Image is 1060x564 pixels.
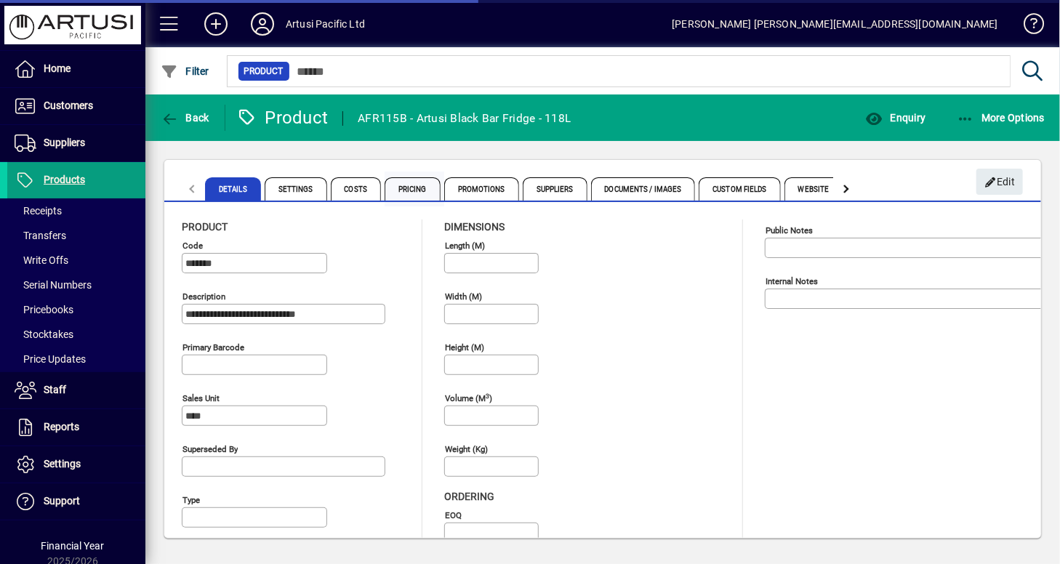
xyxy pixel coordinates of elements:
button: Enquiry [862,105,929,131]
span: Suppliers [44,137,85,148]
mat-label: EOQ [445,510,462,520]
mat-label: Height (m) [445,342,484,352]
a: Stocktakes [7,322,145,347]
span: Product [244,64,284,78]
a: Knowledge Base [1013,3,1042,50]
span: Pricing [385,177,441,201]
div: [PERSON_NAME] [PERSON_NAME][EMAIL_ADDRESS][DOMAIN_NAME] [672,12,998,36]
span: Receipts [15,205,62,217]
a: Customers [7,88,145,124]
span: Filter [161,65,209,77]
mat-label: Public Notes [766,225,813,235]
a: Staff [7,372,145,408]
span: Promotions [444,177,519,201]
a: Support [7,483,145,520]
span: Product [182,221,228,233]
span: Details [205,177,261,201]
mat-label: Width (m) [445,291,482,302]
span: Serial Numbers [15,279,92,291]
span: Ordering [444,491,494,502]
sup: 3 [486,392,489,399]
a: Settings [7,446,145,483]
span: Reports [44,421,79,432]
span: Stocktakes [15,329,73,340]
mat-label: Description [182,291,225,302]
span: Dimensions [444,221,505,233]
span: Customers [44,100,93,111]
app-page-header-button: Back [145,105,225,131]
span: Costs [331,177,382,201]
mat-label: Length (m) [445,241,485,251]
span: Financial Year [41,540,105,552]
span: Price Updates [15,353,86,365]
button: Profile [239,11,286,37]
mat-label: Code [182,241,203,251]
span: Edit [984,170,1016,194]
span: Home [44,63,71,74]
span: Pricebooks [15,304,73,315]
mat-label: Primary barcode [182,342,244,352]
div: Artusi Pacific Ltd [286,12,365,36]
span: Documents / Images [591,177,696,201]
span: Staff [44,384,66,395]
span: Write Offs [15,254,68,266]
a: Suppliers [7,125,145,161]
a: Serial Numbers [7,273,145,297]
a: Price Updates [7,347,145,371]
button: Back [157,105,213,131]
span: Back [161,112,209,124]
button: Add [193,11,239,37]
mat-label: Superseded by [182,444,238,454]
mat-label: Volume (m ) [445,393,492,403]
a: Reports [7,409,145,446]
mat-label: Weight (Kg) [445,444,488,454]
mat-label: Sales unit [182,393,220,403]
span: Settings [44,458,81,470]
a: Write Offs [7,248,145,273]
a: Pricebooks [7,297,145,322]
span: Enquiry [865,112,926,124]
a: Transfers [7,223,145,248]
span: More Options [957,112,1045,124]
button: Filter [157,58,213,84]
button: More Options [953,105,1049,131]
span: Website [784,177,843,201]
a: Home [7,51,145,87]
span: Settings [265,177,327,201]
mat-label: Internal Notes [766,276,818,286]
span: Custom Fields [699,177,780,201]
span: Transfers [15,230,66,241]
button: Edit [976,169,1023,195]
div: Product [236,106,329,129]
a: Receipts [7,198,145,223]
span: Products [44,174,85,185]
mat-label: Type [182,495,200,505]
span: Support [44,495,80,507]
span: Suppliers [523,177,587,201]
div: AFR115B - Artusi Black Bar Fridge - 118L [358,107,571,130]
